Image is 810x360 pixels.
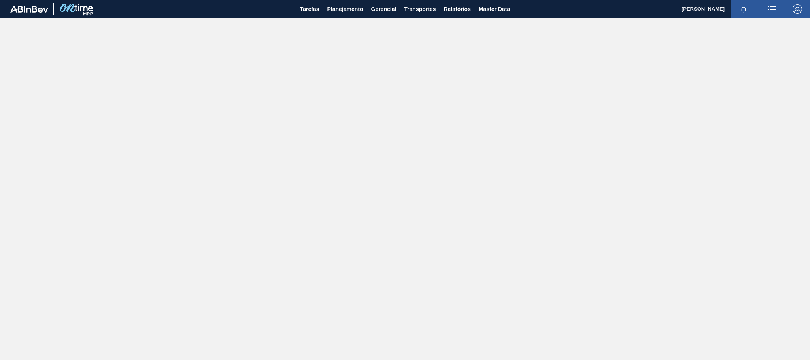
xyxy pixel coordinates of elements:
img: Logout [793,4,802,14]
img: userActions [767,4,777,14]
span: Master Data [479,4,510,14]
span: Gerencial [371,4,397,14]
span: Planejamento [327,4,363,14]
button: Notificações [731,4,756,15]
span: Relatórios [444,4,470,14]
span: Transportes [404,4,436,14]
span: Tarefas [300,4,319,14]
img: TNhmsLtSVTkK8tSr43FrP2fwEKptu5GPRR3wAAAABJRU5ErkJggg== [10,6,48,13]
